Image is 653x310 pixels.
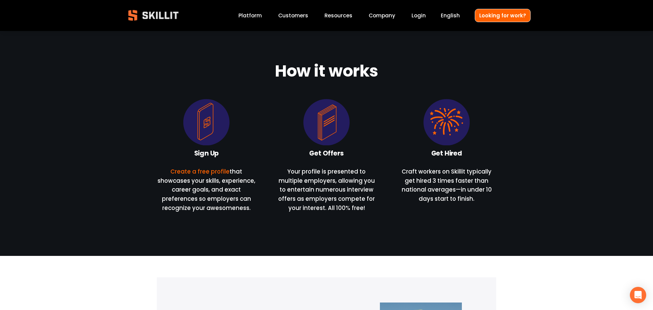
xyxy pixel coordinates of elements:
p: Your profile is presented to multiple employers, allowing you to entertain numerous interview off... [277,167,376,213]
strong: How it works [275,59,378,86]
a: Customers [278,11,308,20]
span: English [441,12,460,19]
a: Create a free profile [170,167,230,176]
strong: Get Hired [431,148,462,160]
a: Platform [238,11,262,20]
a: folder dropdown [324,11,352,20]
img: Skillit [122,5,184,26]
div: Open Intercom Messenger [630,287,646,303]
span: Resources [324,12,352,19]
p: that showcases your skills, experience, career goals, and exact preferences so employers can reco... [157,167,256,213]
a: Looking for work? [475,9,531,22]
div: language picker [441,11,460,20]
a: Company [369,11,395,20]
a: Login [412,11,426,20]
p: Craft workers on Skillit typically get hired 3 times faster than national averages—in under 10 da... [397,167,496,204]
strong: Sign Up [194,148,219,160]
strong: Get Offers [309,148,344,160]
